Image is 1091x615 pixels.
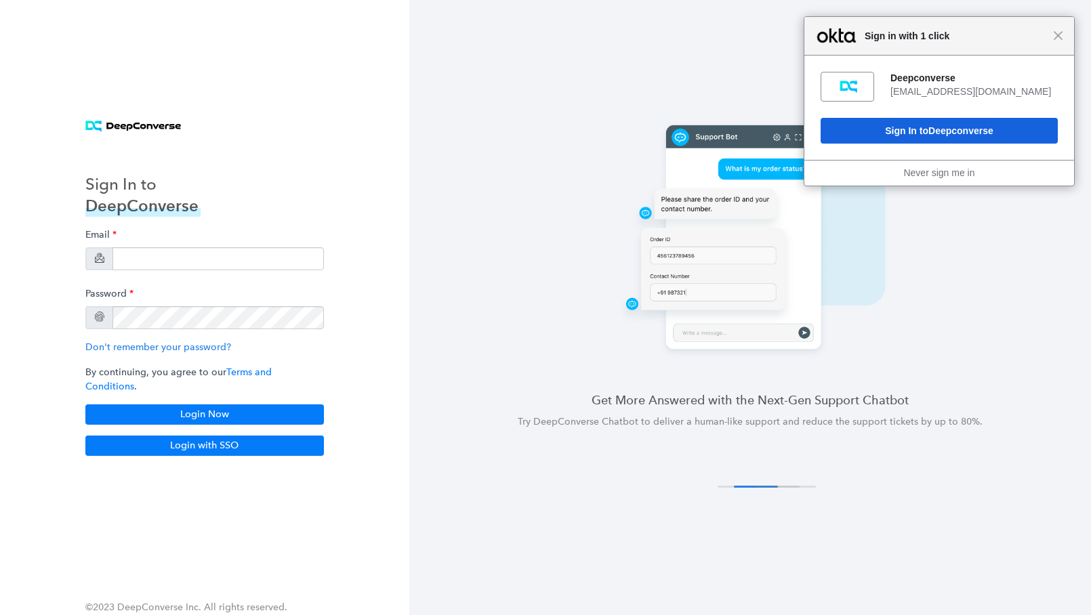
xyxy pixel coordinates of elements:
[518,416,983,427] span: Try DeepConverse Chatbot to deliver a human-like support and reduce the support tickets by up to ...
[928,125,993,136] span: Deepconverse
[772,486,816,488] button: 4
[756,486,800,488] button: 3
[837,76,859,98] img: fs0pvt0g94oZNWgBn697
[718,486,762,488] button: 1
[85,436,324,456] button: Login with SSO
[85,404,324,425] button: Login Now
[85,341,231,353] a: Don't remember your password?
[734,486,778,488] button: 2
[1053,30,1063,41] span: Close
[85,173,201,195] h3: Sign In to
[85,366,272,392] a: Terms and Conditions
[890,85,1058,98] div: [EMAIL_ADDRESS][DOMAIN_NAME]
[903,167,974,178] a: Never sign me in
[85,601,287,613] span: ©2023 DeepConverse Inc. All rights reserved.
[85,222,117,247] label: Email
[890,72,1058,84] div: Deepconverse
[85,365,324,394] p: By continuing, you agree to our .
[85,195,201,217] h3: DeepConverse
[85,281,133,306] label: Password
[858,28,1053,44] span: Sign in with 1 click
[442,391,1058,408] h4: Get More Answered with the Next-Gen Support Chatbot
[85,121,181,132] img: horizontal logo
[579,119,920,358] img: carousel 2
[821,118,1058,144] button: Sign In toDeepconverse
